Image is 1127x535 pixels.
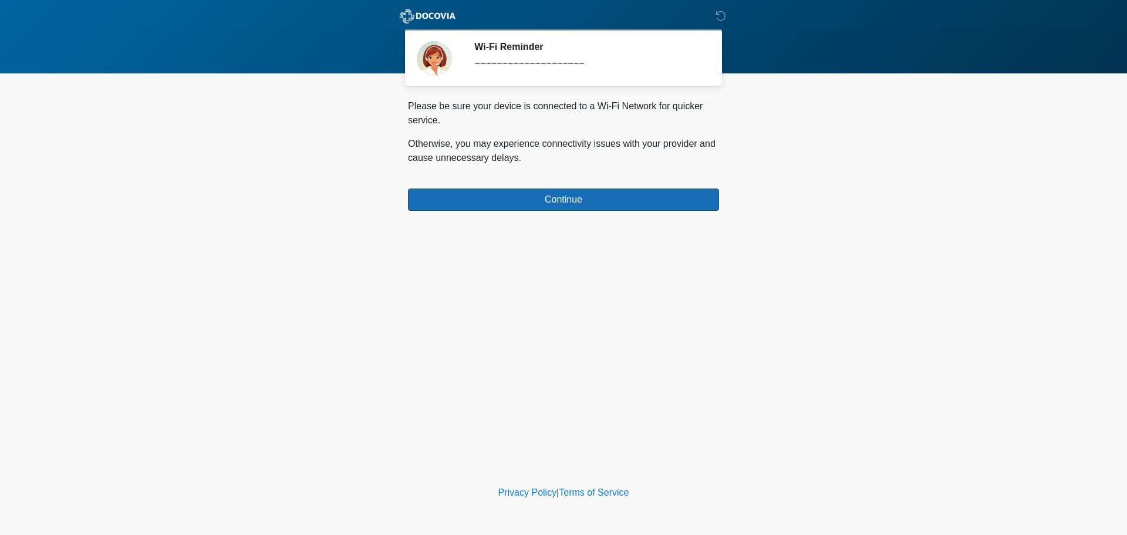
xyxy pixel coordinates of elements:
a: Terms of Service [559,487,629,497]
button: Continue [408,189,719,211]
img: ABC Med Spa- GFEase Logo [396,9,459,23]
img: Agent Avatar [417,41,452,76]
span: . [519,153,521,163]
p: Otherwise, you may experience connectivity issues with your provider and cause unnecessary delays [408,137,719,165]
a: | [556,487,559,497]
a: Privacy Policy [498,487,557,497]
p: Please be sure your device is connected to a Wi-Fi Network for quicker service. [408,99,719,127]
div: ~~~~~~~~~~~~~~~~~~~~ [474,57,701,71]
h2: Wi-Fi Reminder [474,41,701,52]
